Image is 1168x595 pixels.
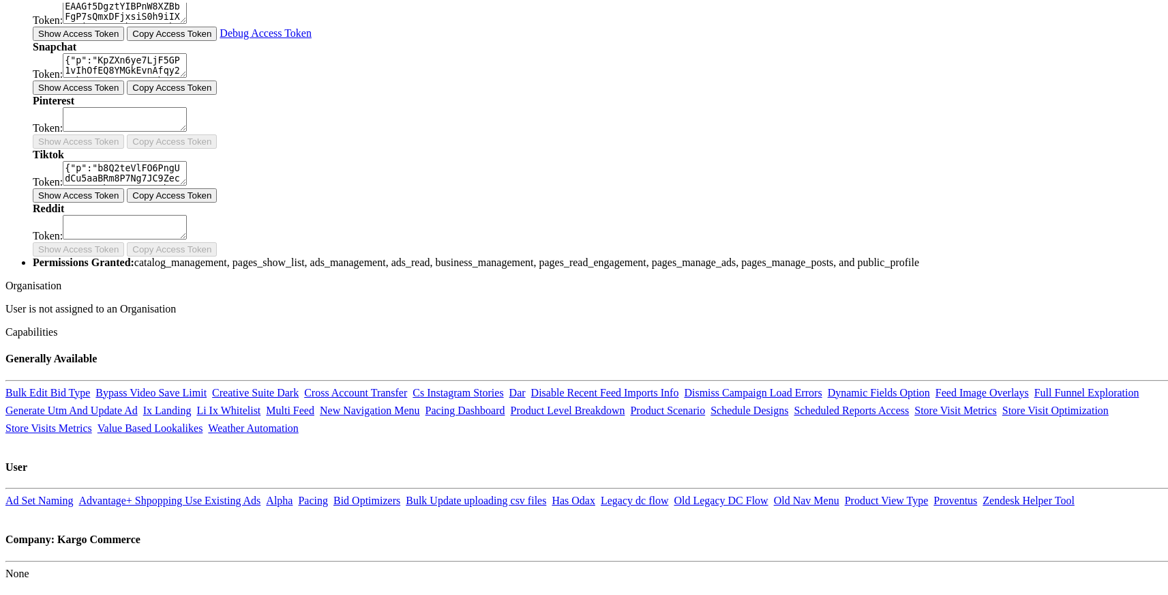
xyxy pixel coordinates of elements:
[845,492,929,504] a: Product View Type
[127,132,217,146] button: Copy Access Token
[266,492,293,504] a: Alpha
[828,384,930,396] a: Dynamic Fields Option
[935,384,1029,396] a: Feed Image Overlays
[63,50,187,75] textarea: {"p":"KpZXn6ye7LjF5GP1vIhOfEQ8YMGkEvnAfqy2qzkNq8+Na09BS7ex/hq10gKiXUkP+FXrrJcWrhcrmStF+2F75sWm+mg...
[1002,402,1109,413] a: Store Visit Optimization
[601,492,669,504] a: Legacy dc flow
[220,25,312,36] a: Debug Access Token
[33,78,124,92] button: Show Access Token
[1034,384,1139,396] a: Full Funnel Exploration
[5,492,74,504] a: Ad Set Naming
[143,402,192,413] a: Ix Landing
[914,402,997,413] a: Store Visit Metrics
[33,146,64,158] b: Tiktok
[95,384,207,396] a: Bypass Video Save Limit
[320,402,420,413] a: New Navigation Menu
[266,402,314,413] a: Multi Feed
[127,186,217,200] button: Copy Access Token
[684,384,822,396] a: Dismiss Campaign Load Errors
[33,92,74,104] b: Pinterest
[983,492,1075,504] a: Zendesk Helper Tool
[413,384,503,396] a: Cs Instagram Stories
[33,254,134,265] b: Permissions Granted:
[33,132,124,146] button: Show Access Token
[552,492,595,504] a: Has Odax
[98,420,203,431] a: Value Based Lookalikes
[208,420,298,431] a: Weather Automation
[406,492,546,504] a: Bulk Update uploading csv files
[531,384,679,396] a: Disable Recent Feed Imports Info
[304,384,407,396] a: Cross Account Transfer
[5,420,92,431] a: Store Visits Metrics
[774,492,839,504] a: Old Nav Menu
[425,402,505,413] a: Pacing Dashboard
[333,492,400,504] a: Bid Optimizers
[509,384,526,396] a: Dar
[5,384,90,396] a: Bulk Edit Bid Type
[196,402,260,413] a: Li Ix Whitelist
[298,492,328,504] a: Pacing
[794,402,909,413] a: Scheduled Reports Access
[63,158,187,183] textarea: {"p":"b8Q2teVlFO6PngUdCu5aaBRm8P7Ng7JC9Zecs95G5EBhMO+77mVQpGbttZ98w2YikMq25YnZG3gA5n0cGGISw3e/rDA...
[33,24,124,38] button: Show Access Token
[127,24,217,38] button: Copy Access Token
[33,38,76,50] b: Snapchat
[79,492,261,504] a: Advantage+ Shpopping Use Existing Ads
[630,402,705,413] a: Product Scenario
[33,186,124,200] button: Show Access Token
[674,492,768,504] a: Old Legacy DC Flow
[710,402,788,413] a: Schedule Designs
[33,200,64,212] b: Reddit
[127,240,217,254] button: Copy Access Token
[5,402,138,413] a: Generate Utm And Update Ad
[510,402,625,413] a: Product Level Breakdown
[33,240,124,254] button: Show Access Token
[212,384,299,396] a: Creative Suite Dark
[933,492,977,504] a: Proventus
[127,78,217,92] button: Copy Access Token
